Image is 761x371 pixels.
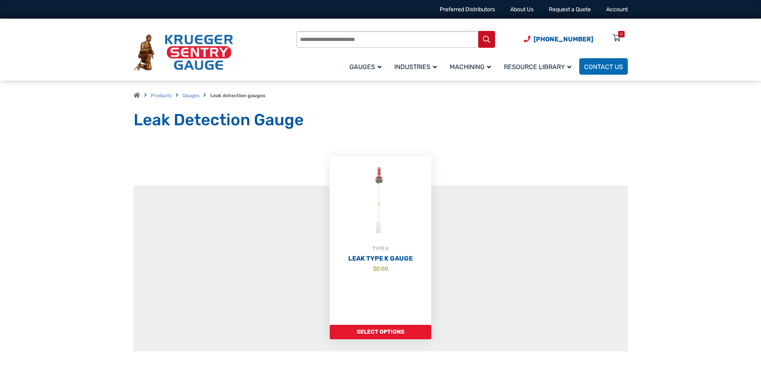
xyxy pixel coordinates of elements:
a: Products [151,93,172,98]
a: Contact Us [579,58,628,75]
div: 0 [620,31,623,37]
a: Machining [445,57,499,76]
h1: Leak Detection Gauge [134,110,628,130]
a: About Us [510,6,534,13]
span: $ [373,265,376,272]
a: Add to cart: “Leak Type K Gauge” [330,325,431,339]
img: Krueger Sentry Gauge [134,34,233,71]
a: Gauges [183,93,199,98]
h2: Leak Type K Gauge [330,255,431,263]
bdi: 0.00 [373,265,388,272]
img: Leak Detection Gauge [330,156,431,245]
a: Preferred Distributors [440,6,495,13]
span: Gauges [349,63,382,71]
a: Resource Library [499,57,579,76]
div: TYPE K [330,245,431,253]
span: Industries [394,63,437,71]
span: Contact Us [584,63,623,71]
span: Resource Library [504,63,571,71]
a: Gauges [345,57,390,76]
span: [PHONE_NUMBER] [534,35,593,43]
a: Phone Number (920) 434-8860 [524,34,593,44]
a: TYPE KLeak Type K Gauge $0.00 [330,156,431,325]
a: Request a Quote [549,6,591,13]
strong: Leak detection gauges [210,93,266,98]
a: Industries [390,57,445,76]
a: Account [606,6,628,13]
span: Machining [450,63,491,71]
